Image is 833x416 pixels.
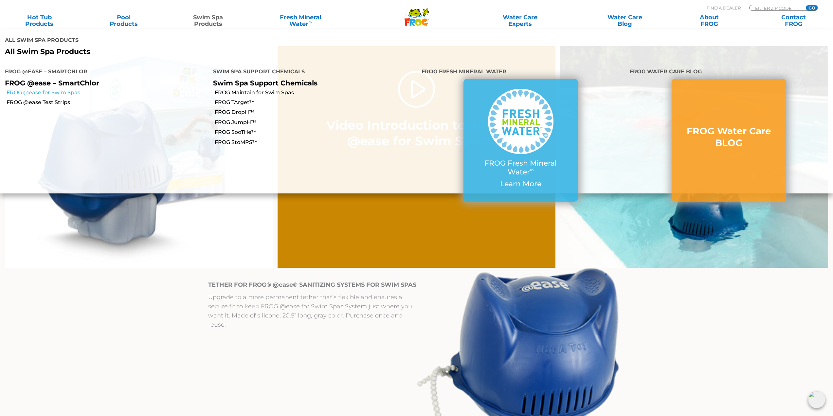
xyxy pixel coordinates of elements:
[707,5,741,11] p: Find A Dealer
[808,391,825,408] img: openIcon
[806,5,818,10] input: GO
[477,89,565,191] a: FROG Fresh Mineral Water∞ Learn More
[685,125,773,149] h3: FROG Water Care BLOG
[422,66,620,79] h4: FROG Fresh Mineral Water
[213,66,411,79] h4: Swim Spa Support Chemicals
[91,14,156,27] a: PoolProducts
[530,167,534,173] sup: ∞
[7,89,208,96] a: FROG @ease for Swim Spas
[5,79,203,87] p: FROG @ease – SmartChlor
[5,47,412,56] a: All Swim Spa Products
[5,34,412,47] h4: All Swim Spa Products
[630,66,828,79] h4: FROG Water Care BLOG
[308,19,312,25] sup: ∞
[5,66,203,79] h4: FROG @ease – SmartChlor
[208,293,416,329] p: Upgrade to a more permanent tether that’s flexible and ensures a secure fit to keep FROG @ease fo...
[7,14,72,27] a: Hot TubProducts
[761,14,826,27] a: ContactFROG
[215,139,416,146] a: FROG StoMPS™
[215,129,416,136] a: FROG SooTHe™
[592,14,658,27] a: Water CareBlog
[213,79,317,87] a: Swim Spa Support Chemicals
[477,180,565,188] p: Learn More
[7,99,208,106] a: FROG @ease Test Strips
[477,159,565,176] p: FROG Fresh Mineral Water
[685,125,773,155] a: FROG Water Care BLOG
[754,5,799,11] input: Zip Code Form
[215,99,416,106] a: FROG TArget™
[260,14,342,27] a: Fresh MineralWater∞
[215,119,416,126] a: FROG JumpH™
[215,109,416,116] a: FROG DropH™
[208,281,416,288] strong: TETHER FOR FROG® @ease® SANITIZING SYSTEMS FOR SWIM SPAS
[677,14,742,27] a: AboutFROG
[215,89,416,96] a: FROG Maintain for Swim Spas
[467,14,573,27] a: Water CareExperts
[175,14,241,27] a: Swim SpaProducts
